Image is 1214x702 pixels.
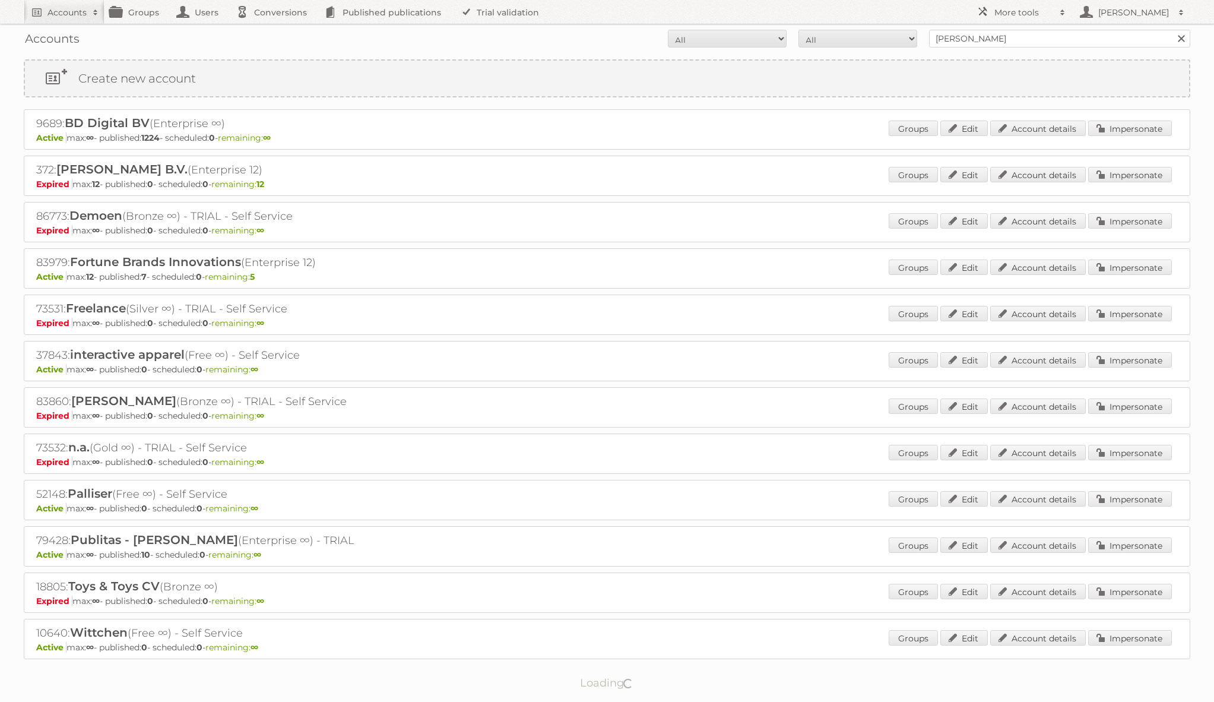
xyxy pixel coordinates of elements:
[211,179,264,189] span: remaining:
[36,162,452,178] h2: 372: (Enterprise 12)
[36,410,1178,421] p: max: - published: - scheduled: -
[86,642,94,653] strong: ∞
[36,486,452,502] h2: 52148: (Free ∞) - Self Service
[71,394,176,408] span: [PERSON_NAME]
[256,225,264,236] strong: ∞
[1088,167,1172,182] a: Impersonate
[205,642,258,653] span: remaining:
[36,533,452,548] h2: 79428: (Enterprise ∞) - TRIAL
[202,179,208,189] strong: 0
[36,225,72,236] span: Expired
[211,318,264,328] span: remaining:
[36,255,452,270] h2: 83979: (Enterprise 12)
[990,584,1086,599] a: Account details
[70,347,185,362] span: interactive apparel
[36,503,66,514] span: Active
[994,7,1054,18] h2: More tools
[256,179,264,189] strong: 12
[36,318,1178,328] p: max: - published: - scheduled: -
[940,445,988,460] a: Edit
[36,503,1178,514] p: max: - published: - scheduled: -
[889,445,938,460] a: Groups
[147,596,153,606] strong: 0
[92,457,100,467] strong: ∞
[889,121,938,136] a: Groups
[68,440,90,454] span: n.a.
[25,61,1189,96] a: Create new account
[92,179,100,189] strong: 12
[56,162,188,176] span: [PERSON_NAME] B.V.
[36,579,452,595] h2: 18805: (Bronze ∞)
[36,318,72,328] span: Expired
[205,503,258,514] span: remaining:
[47,7,87,18] h2: Accounts
[990,630,1086,646] a: Account details
[209,132,215,143] strong: 0
[141,642,147,653] strong: 0
[36,457,72,467] span: Expired
[36,642,66,653] span: Active
[36,271,1178,282] p: max: - published: - scheduled: -
[36,116,452,131] h2: 9689: (Enterprise ∞)
[36,179,1178,189] p: max: - published: - scheduled: -
[36,179,72,189] span: Expired
[990,213,1086,229] a: Account details
[990,121,1086,136] a: Account details
[36,364,66,375] span: Active
[202,225,208,236] strong: 0
[92,410,100,421] strong: ∞
[211,225,264,236] span: remaining:
[205,271,255,282] span: remaining:
[36,457,1178,467] p: max: - published: - scheduled: -
[65,116,150,130] span: BD Digital BV
[940,399,988,414] a: Edit
[141,271,147,282] strong: 7
[1088,491,1172,507] a: Impersonate
[1088,306,1172,321] a: Impersonate
[147,457,153,467] strong: 0
[1088,584,1172,599] a: Impersonate
[1088,260,1172,275] a: Impersonate
[889,491,938,507] a: Groups
[69,208,122,223] span: Demoen
[253,549,261,560] strong: ∞
[147,179,153,189] strong: 0
[940,167,988,182] a: Edit
[990,167,1086,182] a: Account details
[199,549,205,560] strong: 0
[990,491,1086,507] a: Account details
[66,301,126,315] span: Freelance
[202,410,208,421] strong: 0
[68,486,112,501] span: Palliser
[889,584,938,599] a: Groups
[141,503,147,514] strong: 0
[256,596,264,606] strong: ∞
[256,410,264,421] strong: ∞
[36,301,452,317] h2: 73531: (Silver ∞) - TRIAL - Self Service
[70,625,128,640] span: Wittchen
[36,642,1178,653] p: max: - published: - scheduled: -
[92,225,100,236] strong: ∞
[211,596,264,606] span: remaining:
[1088,121,1172,136] a: Impersonate
[990,306,1086,321] a: Account details
[990,399,1086,414] a: Account details
[86,364,94,375] strong: ∞
[147,318,153,328] strong: 0
[36,394,452,409] h2: 83860: (Bronze ∞) - TRIAL - Self Service
[36,132,1178,143] p: max: - published: - scheduled: -
[36,208,452,224] h2: 86773: (Bronze ∞) - TRIAL - Self Service
[36,132,66,143] span: Active
[196,271,202,282] strong: 0
[1088,445,1172,460] a: Impersonate
[889,537,938,553] a: Groups
[211,410,264,421] span: remaining:
[889,213,938,229] a: Groups
[543,671,671,695] p: Loading
[36,364,1178,375] p: max: - published: - scheduled: -
[141,549,150,560] strong: 10
[202,318,208,328] strong: 0
[940,537,988,553] a: Edit
[256,457,264,467] strong: ∞
[71,533,238,547] span: Publitas - [PERSON_NAME]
